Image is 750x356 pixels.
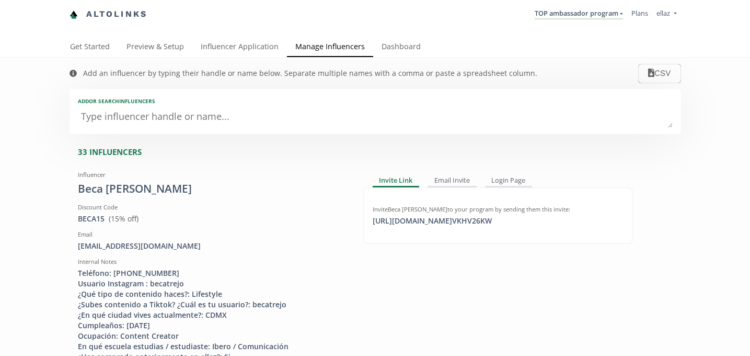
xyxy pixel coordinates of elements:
a: Altolinks [70,6,148,23]
span: ( 15 % off) [109,214,139,224]
a: Plans [631,8,648,18]
a: Get Started [62,37,118,58]
span: ellaz [656,8,670,18]
a: ellaz [656,8,676,20]
a: TOP ambassador program [535,8,623,20]
div: Beca [PERSON_NAME] [78,181,348,197]
a: Dashboard [373,37,429,58]
div: Invite Link [373,175,420,187]
div: [URL][DOMAIN_NAME] VKHV26KW [366,216,498,226]
div: Email [78,230,348,239]
div: Add or search INFLUENCERS [78,97,673,105]
button: CSV [638,64,680,83]
div: Discount Code [78,203,348,212]
img: favicon-32x32.png [70,10,78,19]
a: Manage Influencers [287,37,373,58]
div: Influencer [78,171,348,179]
div: Login Page [485,175,533,187]
div: Internal Notes [78,258,348,266]
div: Add an influencer by typing their handle or name below. Separate multiple names with a comma or p... [83,68,537,79]
a: BECA15 [78,214,105,224]
div: Email Invite [428,175,477,187]
a: Preview & Setup [118,37,192,58]
div: Invite Beca [PERSON_NAME] to your program by sending them this invite: [373,205,624,214]
a: Influencer Application [192,37,287,58]
div: 33 INFLUENCERS [78,147,681,158]
div: [EMAIL_ADDRESS][DOMAIN_NAME] [78,241,348,251]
